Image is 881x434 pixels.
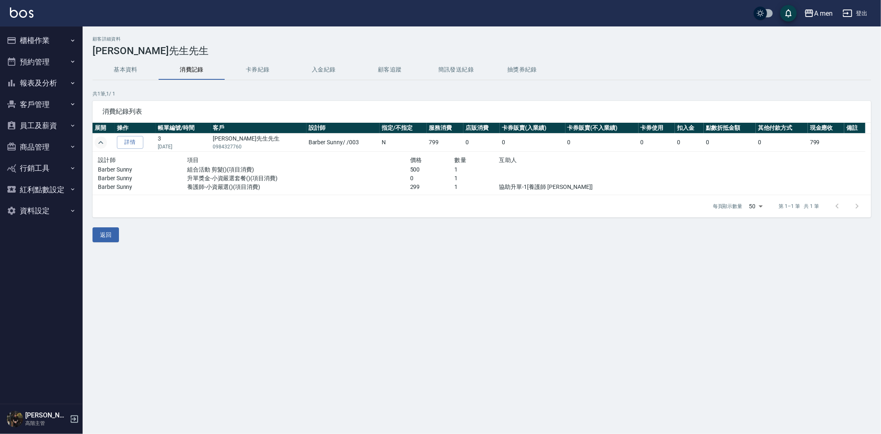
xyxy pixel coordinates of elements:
[639,123,675,134] th: 卡券使用
[455,183,499,191] p: 1
[3,30,79,51] button: 櫃檯作業
[713,203,743,210] p: 每頁顯示數量
[211,123,306,134] th: 客戶
[808,134,845,152] td: 799
[801,5,836,22] button: A men
[357,60,423,80] button: 顧客追蹤
[117,136,143,149] a: 詳情
[187,165,410,174] p: 組合活動 剪髮()(項目消費)
[427,123,463,134] th: 服務消費
[380,134,427,152] td: N
[500,123,565,134] th: 卡券販賣(入業績)
[25,420,67,427] p: 高階主管
[98,174,187,183] p: Barber Sunny
[410,165,455,174] p: 500
[93,45,871,57] h3: [PERSON_NAME]先生先生
[455,165,499,174] p: 1
[291,60,357,80] button: 入金紀錄
[3,115,79,136] button: 員工及薪資
[95,136,107,149] button: expand row
[102,107,861,116] span: 消費紀錄列表
[156,134,211,152] td: 3
[839,6,871,21] button: 登出
[93,36,871,42] h2: 顧客詳細資料
[455,174,499,183] p: 1
[675,123,704,134] th: 扣入金
[410,157,422,163] span: 價格
[187,157,199,163] span: 項目
[306,134,380,152] td: Barber Sunny / /003
[410,183,455,191] p: 299
[10,7,33,18] img: Logo
[25,411,67,420] h5: [PERSON_NAME]
[489,60,555,80] button: 抽獎券紀錄
[565,123,639,134] th: 卡券販賣(不入業績)
[756,123,808,134] th: 其他付款方式
[159,60,225,80] button: 消費記錄
[380,123,427,134] th: 指定/不指定
[427,134,463,152] td: 799
[187,183,410,191] p: 養護師-小資嚴選()(項目消費)
[455,157,467,163] span: 數量
[639,134,675,152] td: 0
[225,60,291,80] button: 卡券紀錄
[3,136,79,158] button: 商品管理
[704,134,756,152] td: 0
[3,179,79,200] button: 紅利點數設定
[410,174,455,183] p: 0
[499,183,633,191] p: 協助升單-1[養護師 [PERSON_NAME]]
[463,123,500,134] th: 店販消費
[463,134,500,152] td: 0
[3,51,79,73] button: 預約管理
[814,8,833,19] div: A men
[187,174,410,183] p: 升單獎金-小資嚴選套餐()(項目消費)
[779,203,819,210] p: 第 1–1 筆 共 1 筆
[565,134,639,152] td: 0
[808,123,845,134] th: 現金應收
[500,134,565,152] td: 0
[746,195,766,217] div: 50
[780,5,797,21] button: save
[3,94,79,115] button: 客戶管理
[756,134,808,152] td: 0
[93,90,871,98] p: 共 1 筆, 1 / 1
[499,157,517,163] span: 互助人
[93,60,159,80] button: 基本資料
[844,123,865,134] th: 備註
[156,123,211,134] th: 帳單編號/時間
[675,134,704,152] td: 0
[213,143,304,150] p: 0984327760
[704,123,756,134] th: 點數折抵金額
[98,183,187,191] p: Barber Sunny
[158,143,209,150] p: [DATE]
[93,227,119,243] button: 返回
[3,72,79,94] button: 報表及分析
[98,165,187,174] p: Barber Sunny
[93,123,115,134] th: 展開
[7,411,23,427] img: Person
[3,200,79,222] button: 資料設定
[98,157,116,163] span: 設計師
[423,60,489,80] button: 簡訊發送紀錄
[211,134,306,152] td: [PERSON_NAME]先生先生
[3,157,79,179] button: 行銷工具
[115,123,156,134] th: 操作
[306,123,380,134] th: 設計師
